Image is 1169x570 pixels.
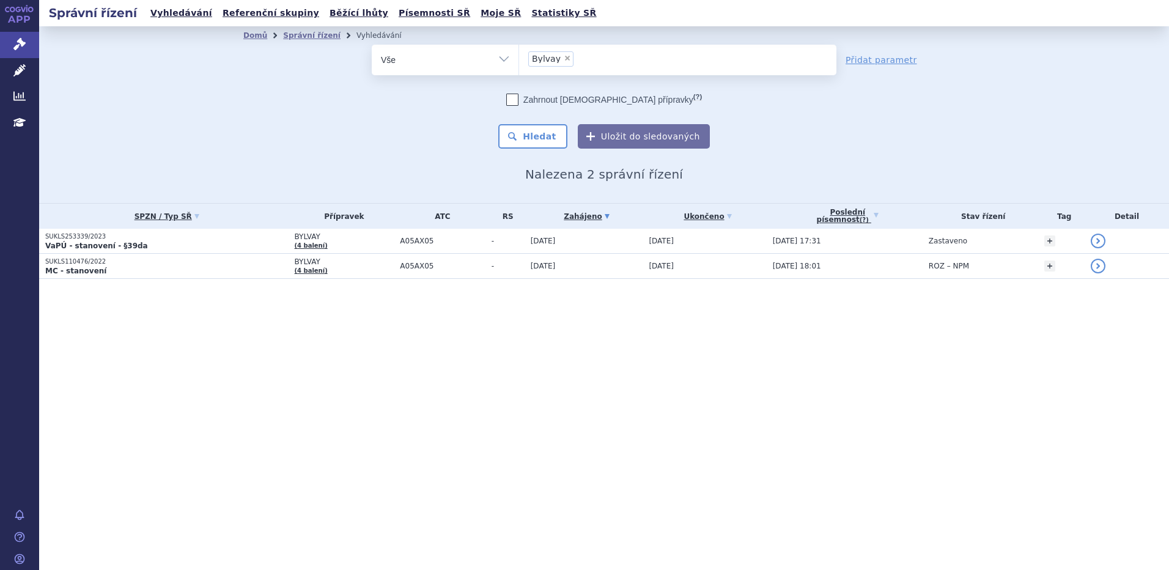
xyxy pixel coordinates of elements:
[492,262,525,270] span: -
[1091,259,1105,273] a: detail
[532,54,561,63] span: Bylvay
[577,51,584,66] input: Bylvay
[1044,235,1055,246] a: +
[531,208,643,225] a: Zahájeno
[477,5,525,21] a: Moje SŘ
[294,242,327,249] a: (4 balení)
[400,237,485,245] span: A05AX05
[294,257,394,266] span: BYLVAY
[1091,234,1105,248] a: detail
[294,232,394,241] span: BYLVAY
[283,31,341,40] a: Správní řízení
[929,262,969,270] span: ROZ – NPM
[395,5,474,21] a: Písemnosti SŘ
[45,267,106,275] strong: MC - stanovení
[773,237,821,245] span: [DATE] 17:31
[394,204,485,229] th: ATC
[929,237,967,245] span: Zastaveno
[693,93,702,101] abbr: (?)
[1085,204,1169,229] th: Detail
[1044,261,1055,272] a: +
[649,208,766,225] a: Ukončeno
[45,242,148,250] strong: VaPÚ - stanovení - §39da
[326,5,392,21] a: Běžící lhůty
[773,204,923,229] a: Poslednípísemnost(?)
[649,237,674,245] span: [DATE]
[147,5,216,21] a: Vyhledávání
[1038,204,1085,229] th: Tag
[498,124,567,149] button: Hledat
[923,204,1038,229] th: Stav řízení
[288,204,394,229] th: Přípravek
[45,232,288,241] p: SUKLS253339/2023
[525,167,683,182] span: Nalezena 2 správní řízení
[846,54,917,66] a: Přidat parametr
[506,94,702,106] label: Zahrnout [DEMOGRAPHIC_DATA] přípravky
[400,262,485,270] span: A05AX05
[531,237,556,245] span: [DATE]
[578,124,710,149] button: Uložit do sledovaných
[528,5,600,21] a: Statistiky SŘ
[492,237,525,245] span: -
[45,257,288,266] p: SUKLS110476/2022
[564,54,571,62] span: ×
[531,262,556,270] span: [DATE]
[219,5,323,21] a: Referenční skupiny
[243,31,267,40] a: Domů
[649,262,674,270] span: [DATE]
[294,267,327,274] a: (4 balení)
[773,262,821,270] span: [DATE] 18:01
[39,4,147,21] h2: Správní řízení
[45,208,288,225] a: SPZN / Typ SŘ
[356,26,418,45] li: Vyhledávání
[485,204,525,229] th: RS
[860,217,869,224] abbr: (?)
